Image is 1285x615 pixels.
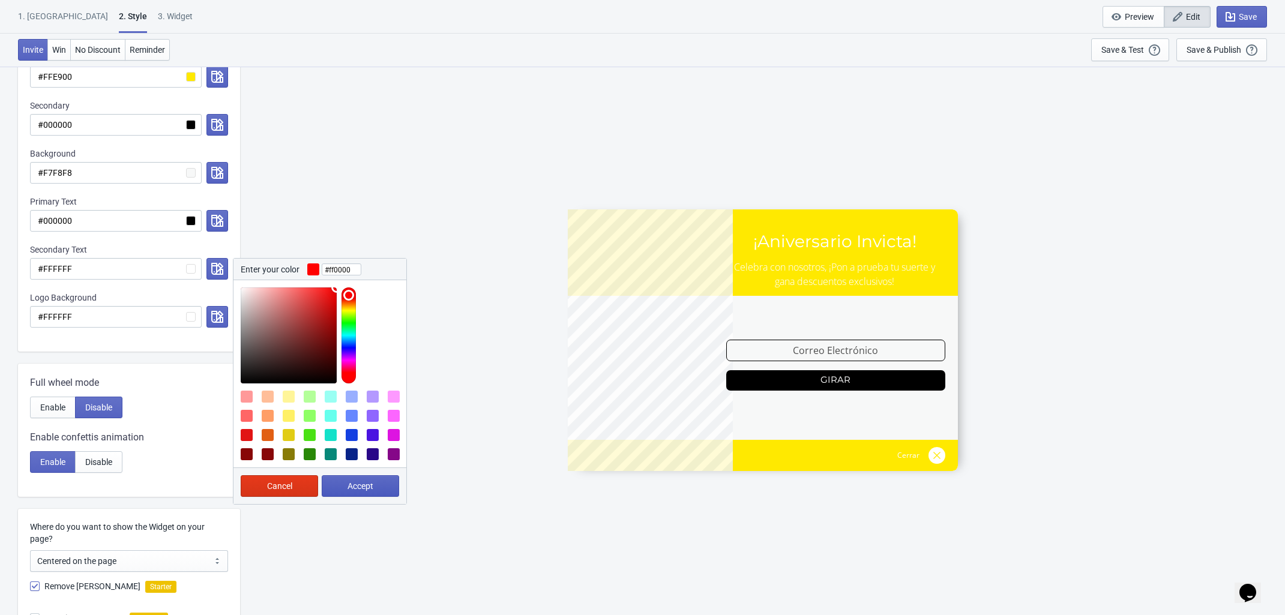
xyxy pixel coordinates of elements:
span: Accept [348,481,373,491]
div: Background [30,148,228,160]
button: Reminder [125,39,170,61]
button: Cancel [241,475,318,497]
span: Win [52,45,66,55]
span: Edit [1186,12,1200,22]
span: Full wheel mode [30,376,99,390]
button: Preview [1103,6,1164,28]
button: Win [47,39,71,61]
label: Where do you want to show the Widget on your page? [30,521,228,545]
span: Enable confettis animation [30,430,144,445]
div: 2 . Style [119,10,147,33]
div: Save & Publish [1187,45,1241,55]
button: Save & Test [1091,38,1169,61]
button: Accept [322,475,399,497]
span: Remove [PERSON_NAME] [44,580,140,592]
div: 3. Widget [158,10,193,31]
div: Primary Text [30,196,228,208]
div: Secondary Text [30,244,228,256]
button: Enable [30,397,76,418]
span: Enable [40,457,65,467]
span: Disable [85,403,112,412]
button: Enable [30,451,76,473]
iframe: chat widget [1235,567,1273,603]
button: No Discount [70,39,125,61]
div: Logo Background [30,292,228,304]
span: Preview [1125,12,1154,22]
button: Disable [75,397,122,418]
button: Save [1217,6,1267,28]
span: Reminder [130,45,165,55]
span: Save [1239,12,1257,22]
div: Save & Test [1101,45,1144,55]
button: Disable [75,451,122,473]
i: Starter [145,581,176,593]
button: Edit [1164,6,1211,28]
span: Enable [40,403,65,412]
span: Cancel [267,481,292,491]
span: Disable [85,457,112,467]
div: 1. [GEOGRAPHIC_DATA] [18,10,108,31]
button: Save & Publish [1176,38,1267,61]
span: Enter your color [241,263,299,275]
span: Invite [23,45,43,55]
button: Invite [18,39,48,61]
span: No Discount [75,45,121,55]
div: Secondary [30,100,228,112]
